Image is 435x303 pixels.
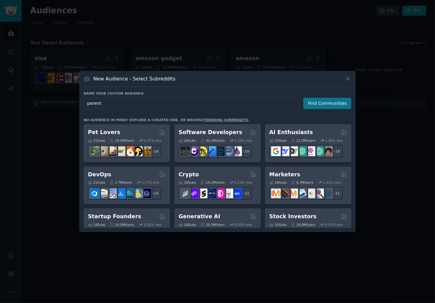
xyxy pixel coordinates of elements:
[330,145,343,158] div: + 18
[116,189,125,198] img: DevOpsLinks
[110,180,132,185] div: 1.7M Users
[189,189,199,198] img: 0xPolygon
[179,138,196,143] div: 26 Sub s
[180,189,190,198] img: ethfinance
[215,146,225,156] img: reactnative
[234,223,252,227] div: 0.50 % /mo
[269,213,317,220] h2: Stock Investors
[133,146,143,156] img: PetAdvice
[107,146,117,156] img: leopardgeckos
[306,146,315,156] img: OpenAIDev
[144,138,161,143] div: 0.47 % /mo
[271,189,281,198] img: content_marketing
[148,187,161,200] div: + 14
[224,189,233,198] img: CryptoNews
[224,146,233,156] img: AskComputerScience
[206,146,216,156] img: iOSProgramming
[200,180,225,185] div: 19.2M Users
[84,98,299,109] input: Pick a short name, like "Digital Marketers" or "Movie-Goers"
[239,145,252,158] div: + 19
[110,138,134,143] div: 24.5M Users
[200,223,225,227] div: 20.5M Users
[98,146,108,156] img: ballpython
[234,180,252,185] div: 0.23 % /mo
[88,213,141,220] h2: Startup Founders
[291,180,313,185] div: 6.7M Users
[314,189,324,198] img: MarketingResearch
[180,146,190,156] img: software
[179,171,199,178] h2: Crypto
[179,213,220,220] h2: Generative AI
[269,180,287,185] div: 18 Sub s
[288,189,298,198] img: AskMarketing
[144,223,161,227] div: 1.05 % /mo
[325,138,343,143] div: 1.30 % /mo
[303,98,351,109] button: Find Communities
[133,189,143,198] img: aws_cdk
[124,189,134,198] img: platformengineering
[84,91,351,96] h3: Name your custom audience
[215,189,225,198] img: defiblockchain
[90,189,99,198] img: azuredevops
[291,138,315,143] div: 21.0M Users
[200,138,225,143] div: 30.1M Users
[98,189,108,198] img: AWS_Certified_Experts
[297,189,307,198] img: Emailmarketing
[306,189,315,198] img: googleads
[203,118,248,122] a: trending subreddits
[323,189,333,198] img: OnlineMarketing
[88,129,120,136] h2: Pet Lovers
[239,187,252,200] div: + 12
[232,189,242,198] img: defi_
[142,146,151,156] img: dogbreed
[269,138,287,143] div: 25 Sub s
[206,189,216,198] img: web3
[110,223,134,227] div: 14.0M Users
[179,129,242,136] h2: Software Developers
[198,146,207,156] img: learnjavascript
[288,146,298,156] img: AItoolsCatalog
[297,146,307,156] img: chatgpt_promptDesign
[88,180,105,185] div: 21 Sub s
[330,187,343,200] div: + 11
[93,76,176,82] h3: New Audience - Select Subreddits
[280,146,289,156] img: DeepSeek
[88,138,105,143] div: 31 Sub s
[90,146,99,156] img: herpetology
[148,145,161,158] div: + 24
[198,189,207,198] img: ethstaker
[107,189,117,198] img: Docker_DevOps
[179,223,196,227] div: 16 Sub s
[271,146,281,156] img: GoogleGeminiAI
[179,180,196,185] div: 19 Sub s
[291,223,315,227] div: 28.8M Users
[124,146,134,156] img: cockatiel
[116,146,125,156] img: turtle
[280,189,289,198] img: bigseo
[142,189,151,198] img: PlatformEngineers
[323,180,341,185] div: 1.01 % /mo
[269,171,300,178] h2: Marketers
[323,146,333,156] img: ArtificalIntelligence
[269,129,313,136] h2: AI Enthusiasts
[325,223,343,227] div: 0.57 % /mo
[88,171,111,178] h2: DevOps
[84,118,250,122] div: No audience in mind? Explore a curated one, or browse .
[142,180,159,185] div: 1.57 % /mo
[88,223,105,227] div: 16 Sub s
[234,138,252,143] div: 0.29 % /mo
[269,223,287,227] div: 15 Sub s
[189,146,199,156] img: csharp
[314,146,324,156] img: chatgpt_prompts_
[232,146,242,156] img: elixir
